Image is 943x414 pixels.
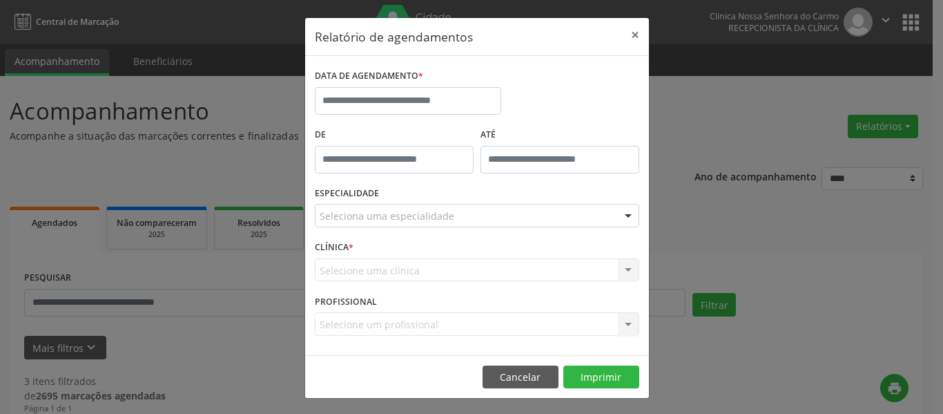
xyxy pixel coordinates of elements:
label: CLÍNICA [315,237,353,258]
label: De [315,124,474,146]
label: ESPECIALIDADE [315,183,379,205]
button: Imprimir [563,366,639,389]
button: Cancelar [483,366,558,389]
label: DATA DE AGENDAMENTO [315,66,423,87]
h5: Relatório de agendamentos [315,28,473,46]
span: Seleciona uma especialidade [320,209,454,223]
label: ATÉ [480,124,639,146]
button: Close [621,18,649,52]
label: PROFISSIONAL [315,291,377,312]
